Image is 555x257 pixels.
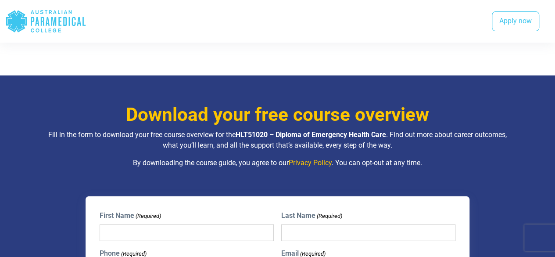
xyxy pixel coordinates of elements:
[492,11,539,32] a: Apply now
[135,212,161,221] span: (Required)
[46,104,509,126] h3: Download your free course overview
[281,210,342,221] label: Last Name
[100,210,161,221] label: First Name
[46,130,509,151] p: Fill in the form to download your free course overview for the . Find out more about career outco...
[5,7,86,36] div: Australian Paramedical College
[236,130,386,139] strong: HLT51020 – Diploma of Emergency Health Care
[46,158,509,168] p: By downloading the course guide, you agree to our . You can opt-out at any time.
[289,159,332,167] a: Privacy Policy
[316,212,342,221] span: (Required)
